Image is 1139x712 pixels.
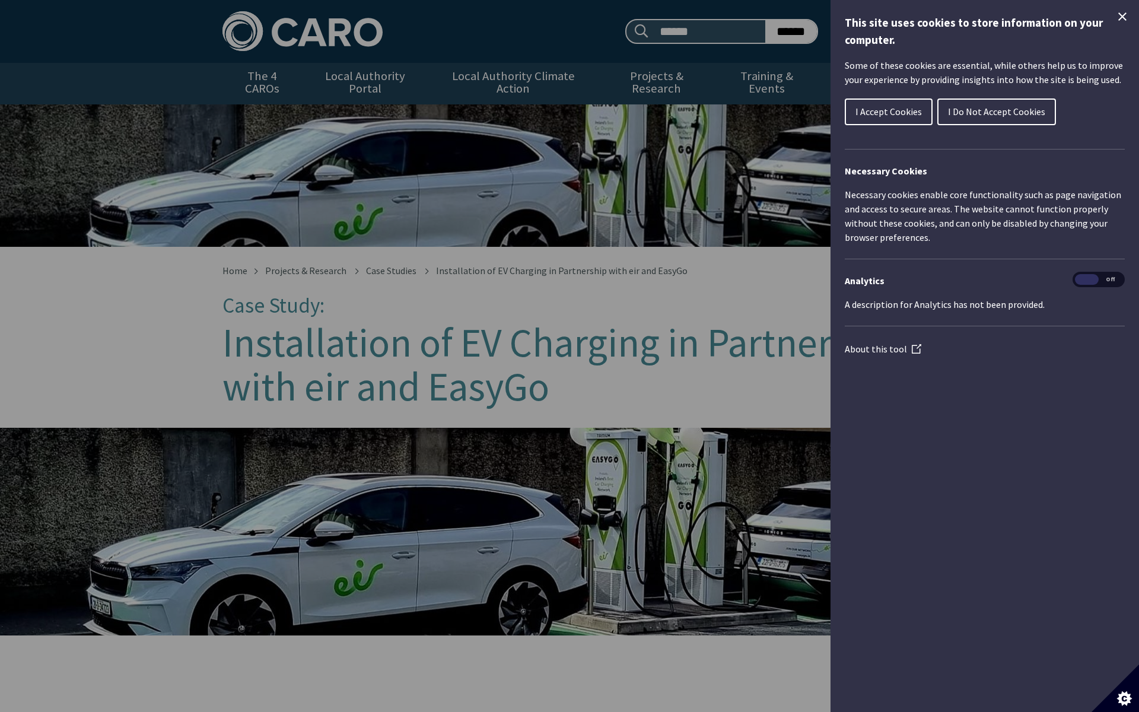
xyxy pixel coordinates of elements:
h3: Analytics [845,274,1125,288]
a: About this tool [845,343,921,355]
span: I Do Not Accept Cookies [948,106,1045,117]
button: I Do Not Accept Cookies [937,98,1056,125]
p: A description for Analytics has not been provided. [845,297,1125,311]
p: Necessary cookies enable core functionality such as page navigation and access to secure areas. T... [845,187,1125,244]
span: On [1075,274,1099,285]
h1: This site uses cookies to store information on your computer. [845,14,1125,49]
button: Close Cookie Control [1115,9,1130,24]
h2: Necessary Cookies [845,164,1125,178]
button: Set cookie preferences [1092,665,1139,712]
span: Off [1099,274,1122,285]
button: I Accept Cookies [845,98,933,125]
p: Some of these cookies are essential, while others help us to improve your experience by providing... [845,58,1125,87]
span: I Accept Cookies [855,106,922,117]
